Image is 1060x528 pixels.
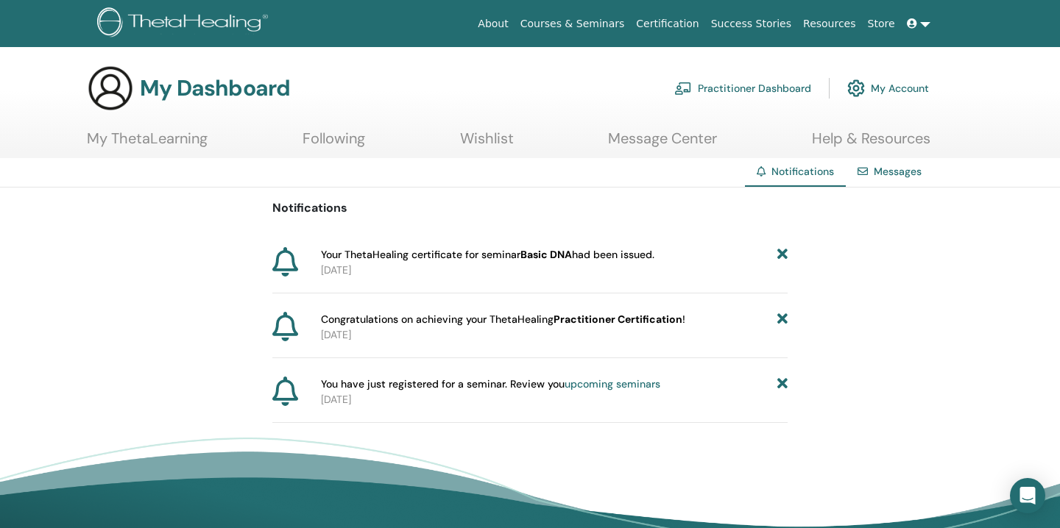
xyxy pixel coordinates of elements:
b: Basic DNA [520,248,572,261]
div: Open Intercom Messenger [1010,478,1045,513]
p: [DATE] [321,263,788,278]
a: Certification [630,10,704,38]
a: Store [862,10,901,38]
a: My ThetaLearning [87,129,208,158]
a: Messages [874,165,922,178]
a: Success Stories [705,10,797,38]
a: Practitioner Dashboard [674,72,811,104]
a: Following [303,129,365,158]
a: My Account [847,72,929,104]
img: logo.png [97,7,273,40]
img: cog.svg [847,76,865,101]
a: upcoming seminars [565,377,660,390]
p: Notifications [272,199,788,217]
span: Your ThetaHealing certificate for seminar had been issued. [321,247,654,263]
img: generic-user-icon.jpg [87,65,134,112]
a: Courses & Seminars [515,10,631,38]
p: [DATE] [321,392,788,407]
h3: My Dashboard [140,75,290,101]
b: Practitioner Certification [554,313,682,326]
span: Notifications [771,165,834,178]
span: You have just registered for a seminar. Review you [321,377,660,392]
span: Congratulations on achieving your ThetaHealing ! [321,312,685,327]
a: Message Center [608,129,717,158]
a: About [472,10,514,38]
a: Help & Resources [812,129,930,158]
p: [DATE] [321,327,788,343]
a: Resources [797,10,862,38]
a: Wishlist [460,129,514,158]
img: chalkboard-teacher.svg [674,82,692,95]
